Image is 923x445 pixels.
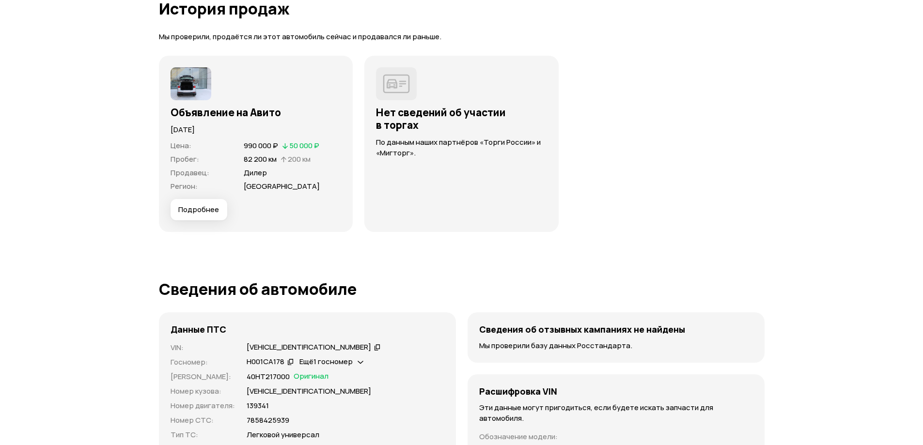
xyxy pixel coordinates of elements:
p: [PERSON_NAME] : [171,371,235,382]
p: 40НТ217000 [247,371,290,382]
p: 7858425939 [247,415,289,426]
button: Подробнее [171,199,227,220]
span: Продавец : [171,168,209,178]
p: 139341 [247,400,269,411]
p: Мы проверили, продаётся ли этот автомобиль сейчас и продавался ли раньше. [159,32,765,42]
p: Номер кузова : [171,386,235,397]
div: [VEHICLE_IDENTIFICATION_NUMBER] [247,342,371,353]
p: Номер СТС : [171,415,235,426]
h4: Сведения об отзывных кампаниях не найдены [479,324,685,335]
span: 990 000 ₽ [244,140,278,151]
p: Легковой универсал [247,430,319,440]
span: Подробнее [178,205,219,215]
p: Мы проверили базу данных Росстандарта. [479,340,753,351]
p: Госномер : [171,357,235,368]
span: Пробег : [171,154,199,164]
h1: Сведения об автомобиле [159,280,765,298]
span: Ещё 1 госномер [299,356,353,367]
span: Регион : [171,181,198,191]
p: [DATE] [171,124,342,135]
h4: Данные ПТС [171,324,226,335]
span: 50 000 ₽ [289,140,319,151]
h3: Объявление на Авито [171,106,342,119]
p: VIN : [171,342,235,353]
p: Обозначение модели : [479,431,561,442]
p: Эти данные могут пригодиться, если будете искать запчасти для автомобиля. [479,402,753,424]
p: Номер двигателя : [171,400,235,411]
span: 82 200 км [244,154,277,164]
div: Н001СА178 [247,357,284,367]
p: Тип ТС : [171,430,235,440]
span: [GEOGRAPHIC_DATA] [244,181,320,191]
p: По данным наших партнёров «Торги России» и «Мигторг». [376,137,547,158]
h4: Расшифровка VIN [479,386,557,397]
span: 200 км [288,154,311,164]
h3: Нет сведений об участии в торгах [376,106,547,131]
span: Оригинал [294,371,329,382]
span: Дилер [244,168,267,178]
span: Цена : [171,140,191,151]
p: [VEHICLE_IDENTIFICATION_NUMBER] [247,386,371,397]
